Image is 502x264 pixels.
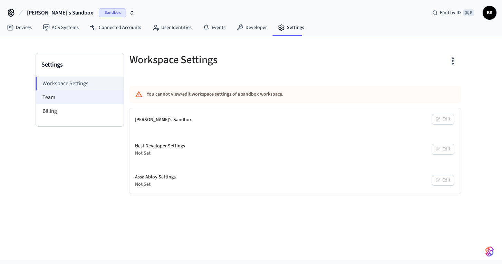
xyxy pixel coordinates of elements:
[41,60,118,70] h3: Settings
[135,143,185,150] div: Nest Developer Settings
[135,150,185,157] div: Not Set
[36,90,124,104] li: Team
[231,21,272,34] a: Developer
[427,7,480,19] div: Find by ID⌘ K
[483,7,496,19] span: BK
[27,9,93,17] span: [PERSON_NAME]'s Sandbox
[440,9,461,16] span: Find by ID
[99,8,126,17] span: Sandbox
[463,9,474,16] span: ⌘ K
[147,21,197,34] a: User Identities
[135,181,176,188] div: Not Set
[197,21,231,34] a: Events
[1,21,37,34] a: Devices
[483,6,496,20] button: BK
[135,116,192,124] div: [PERSON_NAME]'s Sandbox
[485,246,494,257] img: SeamLogoGradient.69752ec5.svg
[36,104,124,118] li: Billing
[84,21,147,34] a: Connected Accounts
[129,53,291,67] h5: Workspace Settings
[147,88,403,101] div: You cannot view/edit workspace settings of a sandbox workspace.
[135,174,176,181] div: Assa Abloy Settings
[37,21,84,34] a: ACS Systems
[272,21,310,34] a: Settings
[36,77,124,90] li: Workspace Settings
